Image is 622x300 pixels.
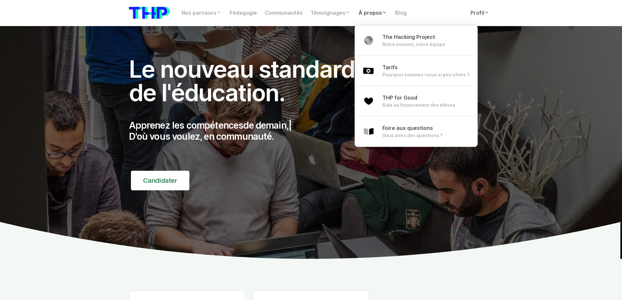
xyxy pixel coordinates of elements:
a: Tarifs Pourquoi sommes-nous si peu chers ? [355,55,477,86]
a: Candidater [131,171,189,190]
div: Notre mission, notre équipe [382,41,445,48]
a: Témoignages [307,7,355,20]
img: earth-532ca4cfcc951ee1ed9d08868e369144.svg [363,35,375,46]
span: The Hacking Project [382,34,435,40]
div: Vous avez des questions ? [382,132,443,139]
p: Apprenez les compétences D'où vous voulez, en communauté. [129,120,369,142]
div: Aide au financement des élèves [382,102,455,108]
span: | [289,120,292,131]
img: heart-3dc04c8027ce09cac19c043a17b15ac7.svg [363,95,375,107]
a: Blog [391,7,410,20]
a: Nos parcours [178,7,226,20]
h1: Le nouveau standard de l'éducation. [129,57,369,104]
a: À propos [355,7,391,20]
a: Pédagogie [226,7,261,20]
a: The Hacking Project Notre mission, notre équipe [355,25,477,56]
a: Profil [467,7,493,20]
img: book-open-effebd538656b14b08b143ef14f57c46.svg [363,126,375,137]
a: Communautés [261,7,307,20]
span: THP for Good [382,95,417,101]
img: logo [129,7,170,19]
img: money-9ea4723cc1eb9d308b63524c92a724aa.svg [363,65,375,77]
span: de demain, [243,120,289,131]
div: Pourquoi sommes-nous si peu chers ? [382,71,470,78]
span: Tarifs [382,64,398,71]
span: Foire aux questions [382,125,433,131]
a: THP for Good Aide au financement des élèves [355,86,477,117]
a: Foire aux questions Vous avez des questions ? [355,116,477,147]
